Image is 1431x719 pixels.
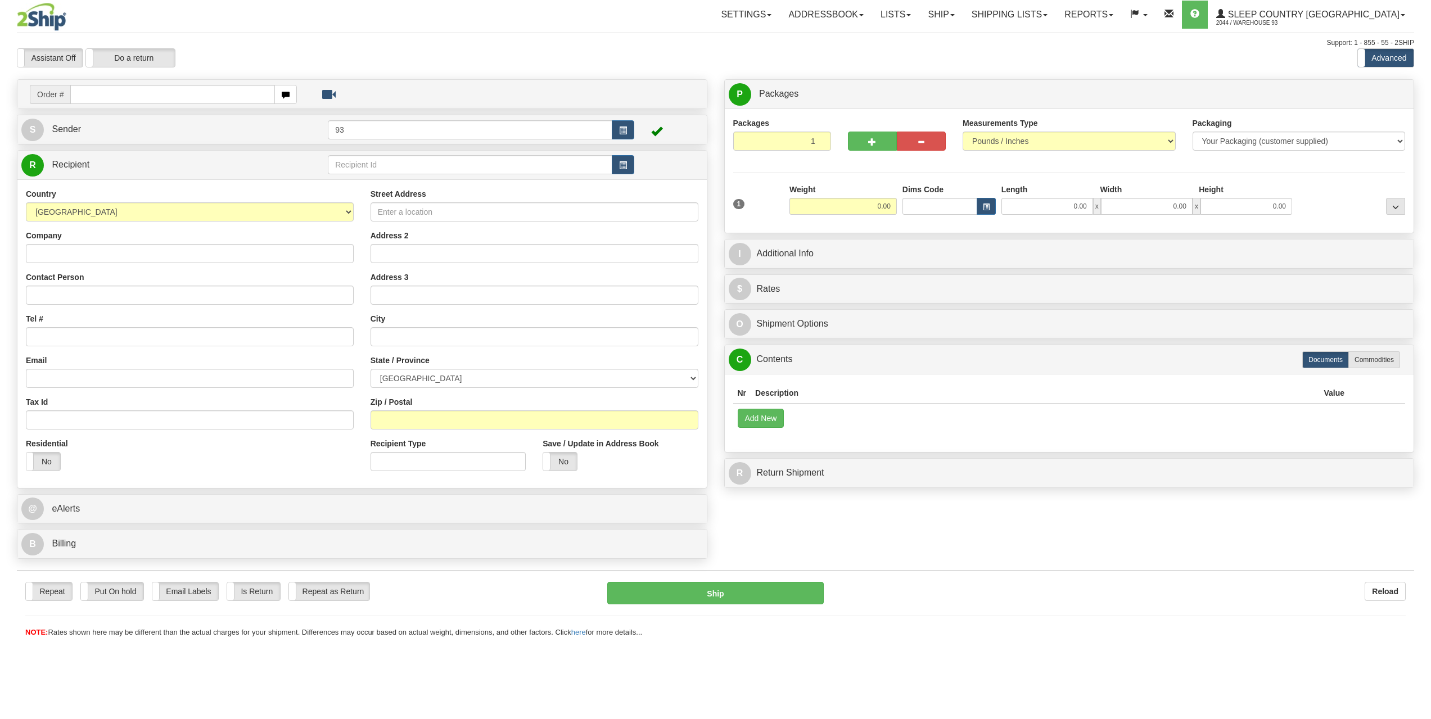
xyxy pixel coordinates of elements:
[26,230,62,241] label: Company
[1372,587,1398,596] b: Reload
[1358,49,1414,67] label: Advanced
[17,627,1414,638] div: Rates shown here may be different than the actual charges for your shipment. Differences may occu...
[729,349,751,371] span: C
[1348,351,1400,368] label: Commodities
[729,348,1410,371] a: CContents
[1386,198,1405,215] div: ...
[26,582,72,600] label: Repeat
[21,119,44,141] span: S
[729,462,751,485] span: R
[543,453,577,471] label: No
[289,582,369,600] label: Repeat as Return
[729,83,751,106] span: P
[371,188,426,200] label: Street Address
[30,85,70,104] span: Order #
[86,49,175,67] label: Do a return
[26,453,60,471] label: No
[17,38,1414,48] div: Support: 1 - 855 - 55 - 2SHIP
[738,409,784,428] button: Add New
[759,89,798,98] span: Packages
[371,438,426,449] label: Recipient Type
[1365,582,1406,601] button: Reload
[21,533,44,555] span: B
[919,1,963,29] a: Ship
[21,154,44,177] span: R
[729,278,751,300] span: $
[1208,1,1414,29] a: Sleep Country [GEOGRAPHIC_DATA] 2044 / Warehouse 93
[21,118,328,141] a: S Sender
[26,272,84,283] label: Contact Person
[371,313,385,324] label: City
[52,124,81,134] span: Sender
[729,462,1410,485] a: RReturn Shipment
[328,120,612,139] input: Sender Id
[729,313,1410,336] a: OShipment Options
[733,199,745,209] span: 1
[52,539,76,548] span: Billing
[733,117,770,129] label: Packages
[729,278,1410,301] a: $Rates
[17,3,66,31] img: logo2044.jpg
[21,498,44,520] span: @
[17,49,83,67] label: Assistant Off
[26,188,56,200] label: Country
[1319,383,1349,404] th: Value
[1093,198,1101,215] span: x
[26,396,48,408] label: Tax Id
[733,383,751,404] th: Nr
[729,242,1410,265] a: IAdditional Info
[1216,17,1301,29] span: 2044 / Warehouse 93
[21,153,294,177] a: R Recipient
[26,313,43,324] label: Tel #
[751,383,1319,404] th: Description
[26,355,47,366] label: Email
[21,498,703,521] a: @ eAlerts
[872,1,919,29] a: Lists
[729,313,751,336] span: O
[963,117,1038,129] label: Measurements Type
[1193,198,1200,215] span: x
[328,155,612,174] input: Recipient Id
[26,438,68,449] label: Residential
[371,230,409,241] label: Address 2
[963,1,1056,29] a: Shipping lists
[902,184,944,195] label: Dims Code
[1001,184,1028,195] label: Length
[1199,184,1224,195] label: Height
[81,582,143,600] label: Put On hold
[371,272,409,283] label: Address 3
[543,438,658,449] label: Save / Update in Address Book
[571,628,586,636] a: here
[371,355,430,366] label: State / Province
[780,1,872,29] a: Addressbook
[227,582,280,600] label: Is Return
[607,582,823,604] button: Ship
[371,202,698,221] input: Enter a location
[1193,117,1232,129] label: Packaging
[1100,184,1122,195] label: Width
[1225,10,1400,19] span: Sleep Country [GEOGRAPHIC_DATA]
[1056,1,1122,29] a: Reports
[1302,351,1349,368] label: Documents
[712,1,780,29] a: Settings
[371,396,413,408] label: Zip / Postal
[789,184,815,195] label: Weight
[52,504,80,513] span: eAlerts
[52,160,89,169] span: Recipient
[21,532,703,555] a: B Billing
[729,83,1410,106] a: P Packages
[152,582,218,600] label: Email Labels
[729,243,751,265] span: I
[25,628,48,636] span: NOTE:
